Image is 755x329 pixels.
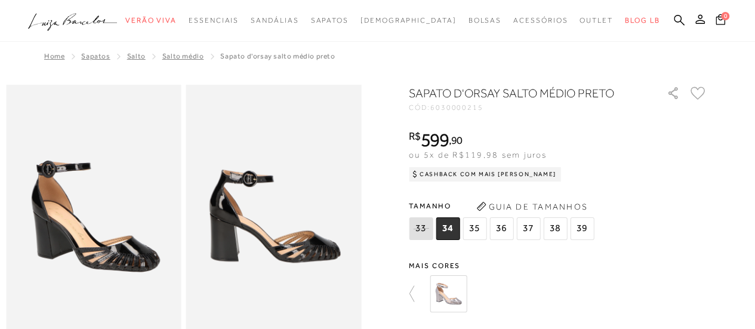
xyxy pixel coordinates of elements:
span: Outlet [580,16,613,24]
span: Acessórios [513,16,568,24]
span: SAPATO D'ORSAY SALTO MÉDIO PRETO [220,52,335,60]
span: 36 [489,217,513,240]
span: 35 [463,217,486,240]
span: Tamanho [409,197,597,215]
span: [DEMOGRAPHIC_DATA] [360,16,457,24]
a: BLOG LB [625,10,660,32]
span: Essenciais [189,16,239,24]
span: 37 [516,217,540,240]
span: Mais cores [409,262,707,269]
button: 0 [712,13,729,29]
i: , [449,135,463,146]
span: Verão Viva [125,16,177,24]
a: categoryNavScreenReaderText [125,10,177,32]
span: 39 [570,217,594,240]
span: 33 [409,217,433,240]
span: 90 [451,134,463,146]
a: Home [44,52,64,60]
a: categoryNavScreenReaderText [468,10,501,32]
a: categoryNavScreenReaderText [513,10,568,32]
i: R$ [409,131,421,142]
a: categoryNavScreenReaderText [189,10,239,32]
a: categoryNavScreenReaderText [310,10,348,32]
span: Sandálias [251,16,298,24]
div: CÓD: [409,104,648,111]
span: Sapatos [310,16,348,24]
a: Salto Médio [162,52,204,60]
img: SAPATO D'ORSAY SALTO MÉDIO TITÂNIO [430,275,467,312]
a: categoryNavScreenReaderText [251,10,298,32]
button: Guia de Tamanhos [472,197,591,216]
div: Cashback com Mais [PERSON_NAME] [409,167,561,182]
h1: SAPATO D'ORSAY SALTO MÉDIO PRETO [409,85,633,102]
span: 599 [421,129,449,150]
a: categoryNavScreenReaderText [580,10,613,32]
span: 0 [721,12,729,20]
span: Bolsas [468,16,501,24]
a: Sapatos [81,52,110,60]
a: noSubCategoriesText [360,10,457,32]
a: Salto [127,52,146,60]
span: BLOG LB [625,16,660,24]
span: 6030000215 [430,103,483,112]
span: ou 5x de R$119,98 sem juros [409,150,547,159]
span: 38 [543,217,567,240]
span: 34 [436,217,460,240]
